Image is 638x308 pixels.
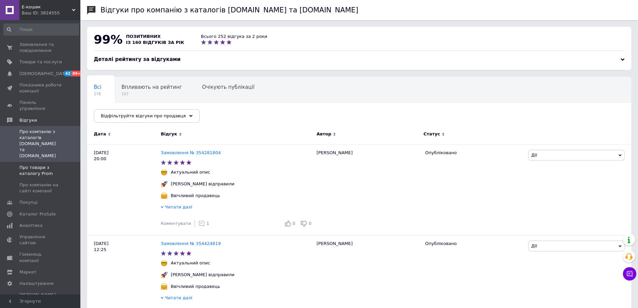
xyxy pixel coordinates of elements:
div: [PERSON_NAME] відправили [169,272,236,278]
span: Гаманець компанії [19,251,62,263]
span: Деталі рейтингу за відгуками [94,56,181,62]
h1: Відгуки про компанію з каталогів [DOMAIN_NAME] та [DOMAIN_NAME] [100,6,358,14]
span: із 160 відгуків за рік [126,40,184,45]
span: Статус [423,131,440,137]
span: Маркет [19,269,37,275]
span: Читати далі [165,295,192,300]
div: Опубліковано [425,241,523,247]
span: Про компанію на сайті компанії [19,182,62,194]
span: [DEMOGRAPHIC_DATA] [19,71,69,77]
span: Опубліковані без комен... [94,110,162,116]
span: Е-кошик [22,4,72,10]
span: 0 [293,221,295,226]
span: Про товари з каталогу Prom [19,165,62,177]
img: :rocket: [161,271,167,278]
span: Показники роботи компанії [19,82,62,94]
span: 42 [64,71,71,76]
img: :nerd_face: [161,169,167,176]
div: Читати далі [161,204,313,212]
div: [PERSON_NAME] [313,144,422,235]
span: Налаштування [19,281,54,287]
div: Коментувати [161,221,191,227]
span: Автор [316,131,331,137]
div: Всього 252 відгука за 2 роки [201,34,267,40]
div: [DATE] 20:00 [87,144,161,235]
div: Опубліковано [425,150,523,156]
span: Про компанію з каталогів [DOMAIN_NAME] та [DOMAIN_NAME] [19,129,62,159]
span: 157 [122,91,182,97]
div: 1 [198,220,209,227]
a: Замовлення № 354281804 [161,150,221,155]
span: Покупці [19,199,38,205]
input: Пошук [3,23,79,36]
span: Відфільтруйте відгуки про продавця [101,113,186,118]
span: Коментувати [161,221,191,226]
div: Актуальний опис [169,260,212,266]
img: :rocket: [161,181,167,187]
img: :hugging_face: [161,192,167,199]
img: :hugging_face: [161,283,167,290]
div: Ввічливий продавець [169,284,222,290]
span: позитивних [126,34,161,39]
span: Дії [531,243,537,248]
div: Опубліковані без коментаря [87,103,175,128]
span: Товари та послуги [19,59,62,65]
div: Деталі рейтингу за відгуками [94,56,625,63]
button: Чат з покупцем [623,267,636,281]
span: Дії [531,152,537,158]
span: Замовлення та повідомлення [19,42,62,54]
span: Аналітика [19,223,43,229]
span: Каталог ProSale [19,211,56,217]
div: Актуальний опис [169,169,212,175]
span: Всі [94,84,101,90]
span: 99% [94,33,123,46]
div: Ввічливий продавець [169,193,222,199]
div: Читати далі [161,295,313,303]
div: [PERSON_NAME] відправили [169,181,236,187]
span: Дата [94,131,106,137]
span: Панель управління [19,100,62,112]
span: Читати далі [165,204,192,209]
span: Відгук [161,131,177,137]
span: 99+ [71,71,82,76]
span: Впливають на рейтинг [122,84,182,90]
span: 1 [207,221,209,226]
span: Управління сайтом [19,234,62,246]
span: 278 [94,91,101,97]
span: Очікують публікації [202,84,255,90]
span: Відгуки [19,117,37,123]
span: 0 [309,221,311,226]
img: :nerd_face: [161,260,167,266]
a: Замовлення № 354424819 [161,241,221,246]
div: Ваш ID: 3824555 [22,10,80,16]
